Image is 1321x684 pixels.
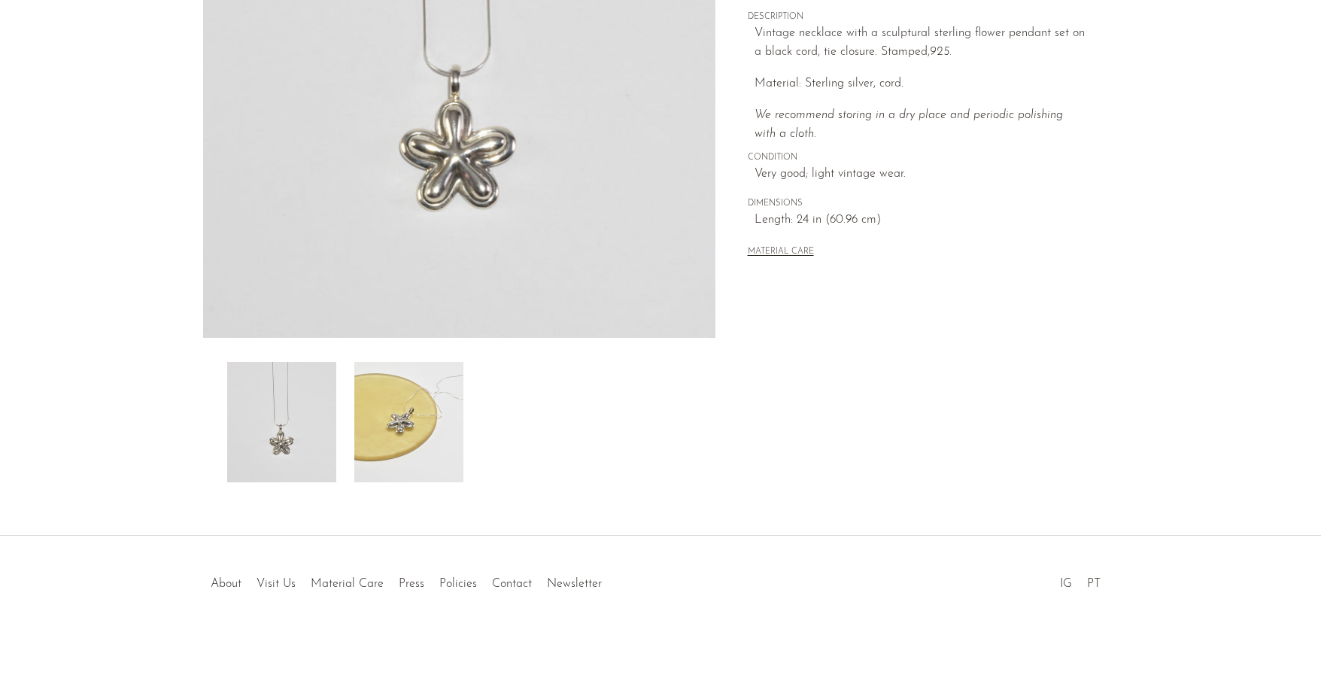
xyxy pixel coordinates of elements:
span: CONDITION [748,151,1086,165]
p: Vintage necklace with a sculptural sterling flower pendant set on a black cord, tie closure. Stam... [755,24,1086,62]
a: Contact [492,578,532,590]
ul: Quick links [203,566,609,594]
a: Policies [439,578,477,590]
ul: Social Medias [1052,566,1108,594]
a: About [211,578,241,590]
a: IG [1060,578,1072,590]
a: PT [1087,578,1101,590]
img: Flower Pendant Necklace [227,362,336,482]
i: We recommend storing in a dry place and periodic polishing with a cloth. [755,109,1063,141]
img: Flower Pendant Necklace [354,362,463,482]
a: Material Care [311,578,384,590]
button: MATERIAL CARE [748,247,814,258]
em: 925. [930,46,952,58]
span: Length: 24 in (60.96 cm) [755,211,1086,230]
span: DIMENSIONS [748,197,1086,211]
span: DESCRIPTION [748,11,1086,24]
p: Material: Sterling silver, cord. [755,74,1086,94]
a: Visit Us [257,578,296,590]
a: Press [399,578,424,590]
span: Very good; light vintage wear. [755,165,1086,184]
